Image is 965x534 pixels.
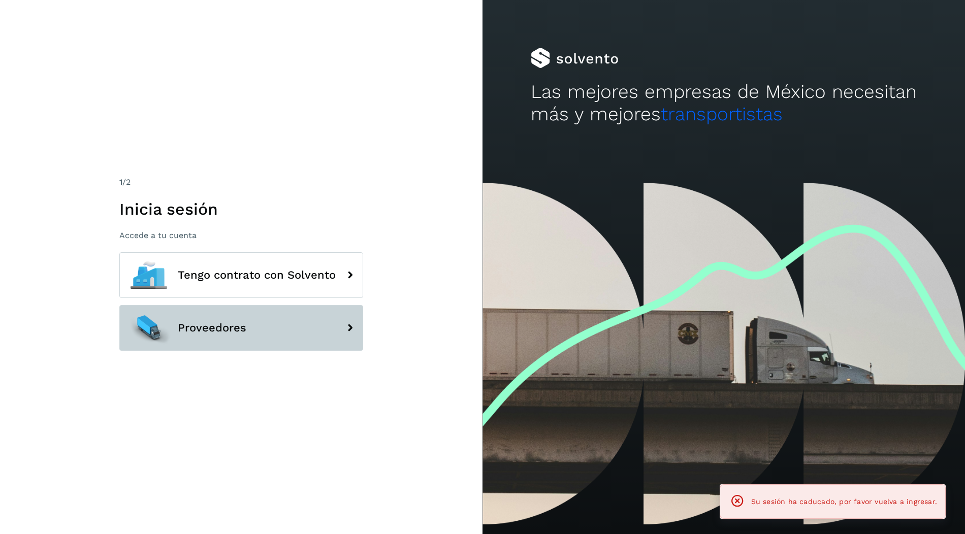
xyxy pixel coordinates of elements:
span: Su sesión ha caducado, por favor vuelva a ingresar. [751,497,937,506]
button: Tengo contrato con Solvento [119,252,363,298]
div: /2 [119,176,363,188]
span: transportistas [661,103,783,125]
span: Tengo contrato con Solvento [178,269,336,281]
button: Proveedores [119,305,363,351]
h1: Inicia sesión [119,199,363,219]
h2: Las mejores empresas de México necesitan más y mejores [531,81,917,126]
span: 1 [119,177,122,187]
p: Accede a tu cuenta [119,230,363,240]
span: Proveedores [178,322,246,334]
